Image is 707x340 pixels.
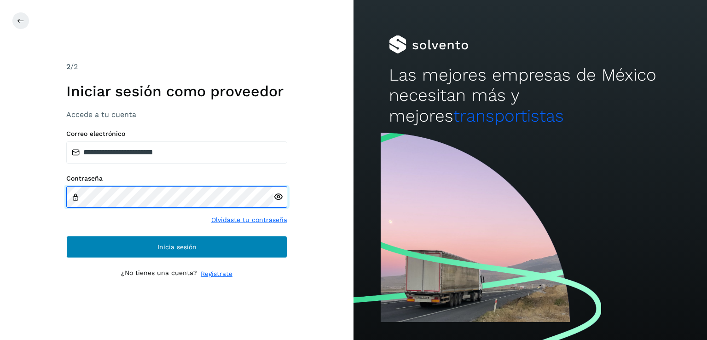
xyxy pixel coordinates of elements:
button: Inicia sesión [66,236,287,258]
span: 2 [66,62,70,71]
label: Contraseña [66,175,287,182]
a: Regístrate [201,269,232,279]
span: transportistas [453,106,564,126]
h1: Iniciar sesión como proveedor [66,82,287,100]
p: ¿No tienes una cuenta? [121,269,197,279]
label: Correo electrónico [66,130,287,138]
h3: Accede a tu cuenta [66,110,287,119]
div: /2 [66,61,287,72]
span: Inicia sesión [157,244,197,250]
h2: Las mejores empresas de México necesitan más y mejores [389,65,672,126]
a: Olvidaste tu contraseña [211,215,287,225]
